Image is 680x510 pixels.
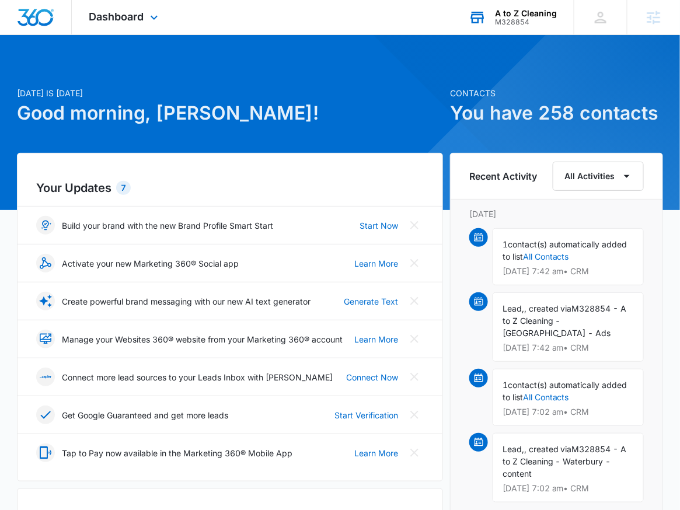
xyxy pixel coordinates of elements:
span: , created via [524,303,572,313]
p: Manage your Websites 360® website from your Marketing 360® account [62,333,343,345]
h1: Good morning, [PERSON_NAME]! [17,99,443,127]
a: All Contacts [523,392,569,402]
a: Learn More [354,447,398,459]
a: Generate Text [344,295,398,308]
p: Tap to Pay now available in the Marketing 360® Mobile App [62,447,292,459]
a: Connect Now [346,371,398,383]
p: Create powerful brand messaging with our new AI text generator [62,295,311,308]
div: account id [495,18,557,26]
p: [DATE] [469,208,644,220]
span: contact(s) automatically added to list [503,380,627,402]
button: Close [405,330,424,348]
p: [DATE] is [DATE] [17,87,443,99]
p: [DATE] 7:42 am • CRM [503,267,634,275]
button: All Activities [553,162,644,191]
a: Learn More [354,257,398,270]
button: Close [405,292,424,310]
a: Start Now [360,219,398,232]
h6: Recent Activity [469,169,537,183]
button: Close [405,216,424,235]
div: 7 [116,181,131,195]
span: M328854 - A to Z Cleaning - Waterbury - content [503,444,627,478]
h2: Your Updates [36,179,424,197]
div: account name [495,9,557,18]
a: Start Verification [334,409,398,421]
span: Lead, [503,303,524,313]
p: Connect more lead sources to your Leads Inbox with [PERSON_NAME] [62,371,333,383]
p: Build your brand with the new Brand Profile Smart Start [62,219,273,232]
button: Close [405,368,424,386]
p: [DATE] 7:02 am • CRM [503,408,634,416]
span: 1 [503,380,508,390]
span: contact(s) automatically added to list [503,239,627,261]
p: Activate your new Marketing 360® Social app [62,257,239,270]
p: [DATE] 7:02 am • CRM [503,484,634,492]
span: 1 [503,239,508,249]
p: Contacts [450,87,663,99]
button: Close [405,443,424,462]
p: Get Google Guaranteed and get more leads [62,409,228,421]
button: Close [405,254,424,273]
button: Close [405,406,424,424]
span: M328854 - A to Z Cleaning - [GEOGRAPHIC_DATA] - Ads [503,303,627,338]
p: [DATE] 7:42 am • CRM [503,344,634,352]
span: , created via [524,444,572,454]
span: Lead, [503,444,524,454]
a: All Contacts [523,251,569,261]
a: Learn More [354,333,398,345]
span: Dashboard [89,11,144,23]
h1: You have 258 contacts [450,99,663,127]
